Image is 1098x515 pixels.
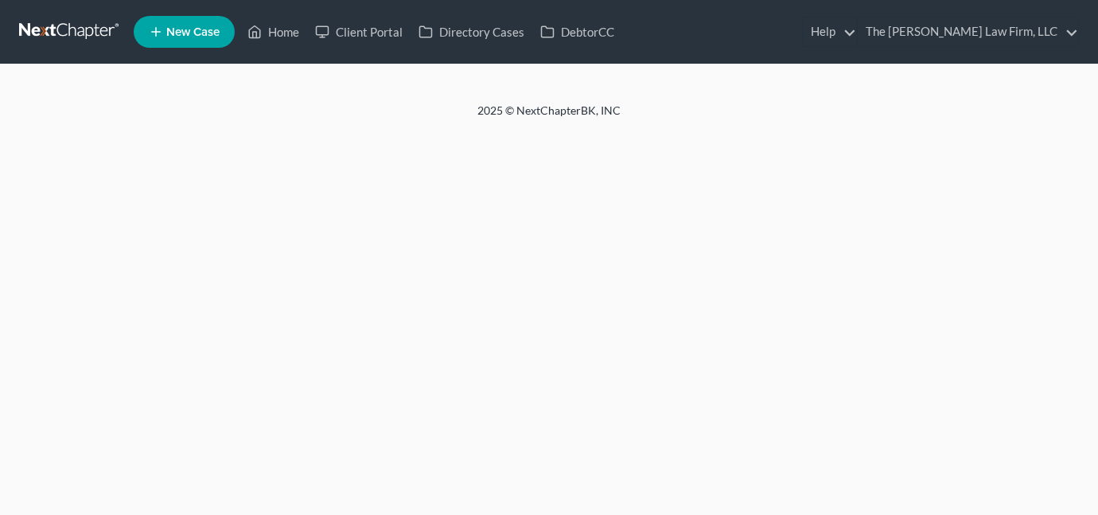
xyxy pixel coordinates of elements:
a: Client Portal [307,18,411,46]
div: 2025 © NextChapterBK, INC [95,103,1003,131]
a: DebtorCC [532,18,622,46]
a: Directory Cases [411,18,532,46]
new-legal-case-button: New Case [134,16,235,48]
a: Help [803,18,856,46]
a: Home [239,18,307,46]
a: The [PERSON_NAME] Law Firm, LLC [858,18,1078,46]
